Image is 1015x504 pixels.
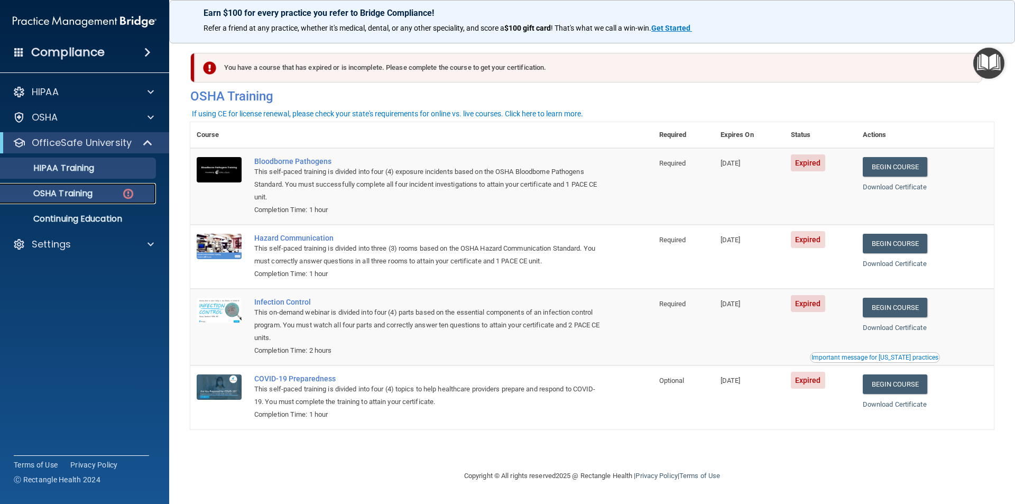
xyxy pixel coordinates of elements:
p: HIPAA [32,86,59,98]
div: Completion Time: 1 hour [254,408,600,421]
div: Important message for [US_STATE] practices [811,354,938,361]
p: Earn $100 for every practice you refer to Bridge Compliance! [204,8,981,18]
p: Continuing Education [7,214,151,224]
a: Begin Course [863,157,927,177]
span: Expired [791,154,825,171]
div: If using CE for license renewal, please check your state's requirements for online vs. live cours... [192,110,583,117]
div: This self-paced training is divided into four (4) exposure incidents based on the OSHA Bloodborne... [254,166,600,204]
th: Required [653,122,714,148]
span: Ⓒ Rectangle Health 2024 [14,474,100,485]
a: Hazard Communication [254,234,600,242]
a: Privacy Policy [635,472,677,480]
div: You have a course that has expired or is incomplete. Please complete the course to get your certi... [195,53,982,83]
th: Expires On [714,122,785,148]
a: Download Certificate [863,260,927,268]
a: OfficeSafe University [13,136,153,149]
span: [DATE] [721,377,741,384]
p: OSHA [32,111,58,124]
div: Completion Time: 1 hour [254,204,600,216]
th: Course [190,122,248,148]
p: Settings [32,238,71,251]
p: HIPAA Training [7,163,94,173]
span: Required [659,236,686,244]
span: Expired [791,231,825,248]
a: Begin Course [863,374,927,394]
p: OSHA Training [7,188,93,199]
a: Download Certificate [863,400,927,408]
p: OfficeSafe University [32,136,132,149]
div: Completion Time: 2 hours [254,344,600,357]
a: Privacy Policy [70,460,118,470]
a: Download Certificate [863,183,927,191]
span: Expired [791,295,825,312]
a: Bloodborne Pathogens [254,157,600,166]
div: This on-demand webinar is divided into four (4) parts based on the essential components of an inf... [254,306,600,344]
div: Completion Time: 1 hour [254,268,600,280]
h4: OSHA Training [190,89,994,104]
a: Settings [13,238,154,251]
span: [DATE] [721,236,741,244]
th: Actions [856,122,994,148]
span: Optional [659,377,685,384]
a: Download Certificate [863,324,927,332]
span: Expired [791,372,825,389]
a: Infection Control [254,298,600,306]
span: Refer a friend at any practice, whether it's medical, dental, or any other speciality, and score a [204,24,504,32]
a: COVID-19 Preparedness [254,374,600,383]
span: Required [659,300,686,308]
button: Read this if you are a dental practitioner in the state of CA [810,352,940,363]
h4: Compliance [31,45,105,60]
a: HIPAA [13,86,154,98]
div: This self-paced training is divided into four (4) topics to help healthcare providers prepare and... [254,383,600,408]
span: [DATE] [721,159,741,167]
div: This self-paced training is divided into three (3) rooms based on the OSHA Hazard Communication S... [254,242,600,268]
img: danger-circle.6113f641.png [122,187,135,200]
a: Terms of Use [14,460,58,470]
a: Begin Course [863,298,927,317]
button: If using CE for license renewal, please check your state's requirements for online vs. live cours... [190,108,585,119]
span: ! That's what we call a win-win. [551,24,651,32]
img: exclamation-circle-solid-danger.72ef9ffc.png [203,61,216,75]
a: OSHA [13,111,154,124]
th: Status [785,122,856,148]
div: Copyright © All rights reserved 2025 @ Rectangle Health | | [399,459,785,493]
button: Open Resource Center [973,48,1004,79]
img: PMB logo [13,11,156,32]
a: Terms of Use [679,472,720,480]
strong: Get Started [651,24,690,32]
a: Get Started [651,24,692,32]
strong: $100 gift card [504,24,551,32]
span: Required [659,159,686,167]
a: Begin Course [863,234,927,253]
span: [DATE] [721,300,741,308]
